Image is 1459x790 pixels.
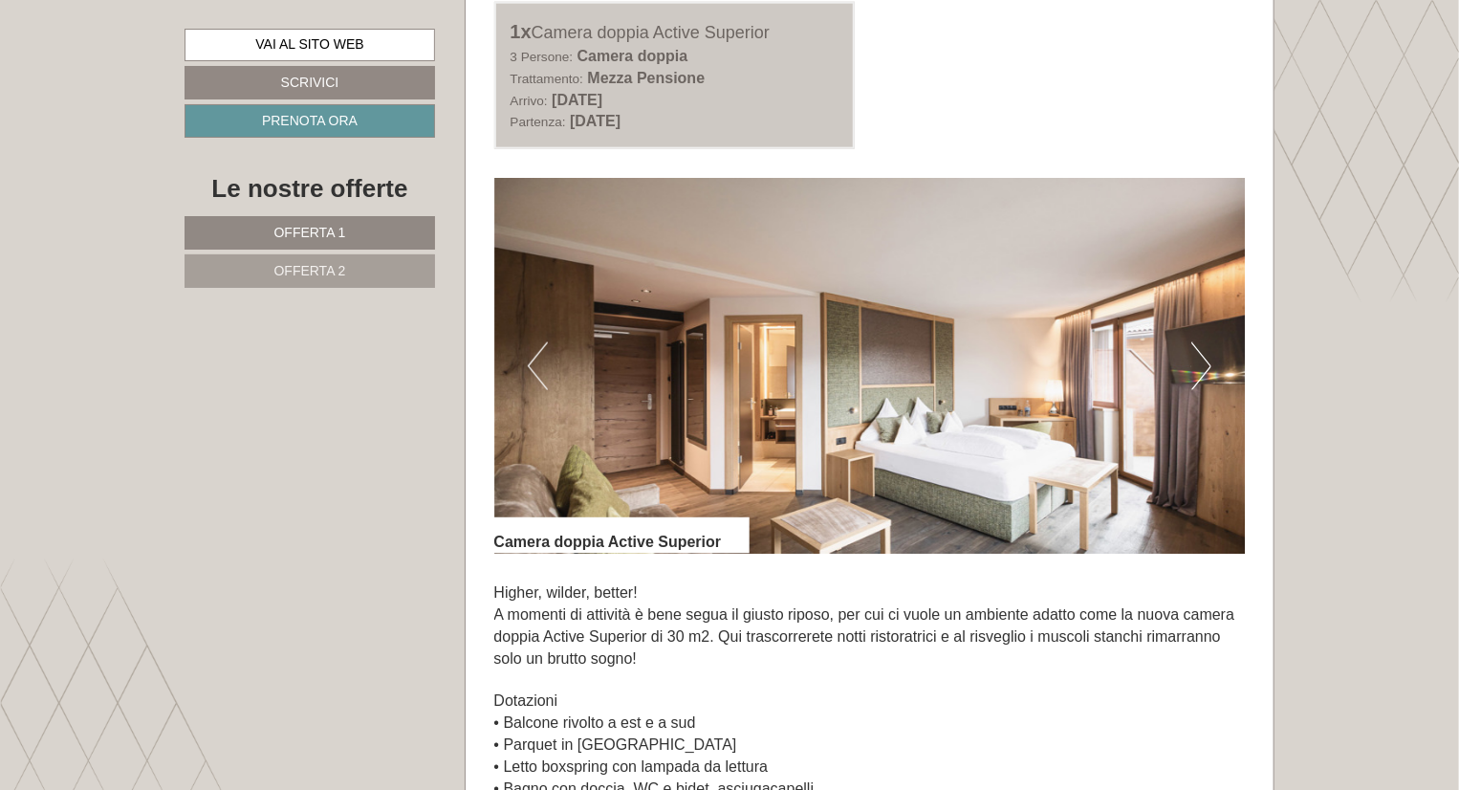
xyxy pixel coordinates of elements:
[494,517,751,554] div: Camera doppia Active Superior
[274,225,346,240] span: Offerta 1
[511,21,532,42] b: 1x
[570,113,621,129] b: [DATE]
[577,48,688,64] b: Camera doppia
[528,342,548,390] button: Previous
[511,115,566,129] small: Partenza:
[185,104,435,138] a: Prenota ora
[185,171,435,207] div: Le nostre offerte
[185,29,435,61] a: Vai al sito web
[552,92,602,108] b: [DATE]
[274,263,346,278] span: Offerta 2
[511,18,839,46] div: Camera doppia Active Superior
[588,70,706,86] b: Mezza Pensione
[511,94,548,108] small: Arrivo:
[494,178,1246,554] img: image
[511,72,584,86] small: Trattamento:
[511,50,574,64] small: 3 Persone:
[1191,342,1211,390] button: Next
[185,66,435,99] a: Scrivici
